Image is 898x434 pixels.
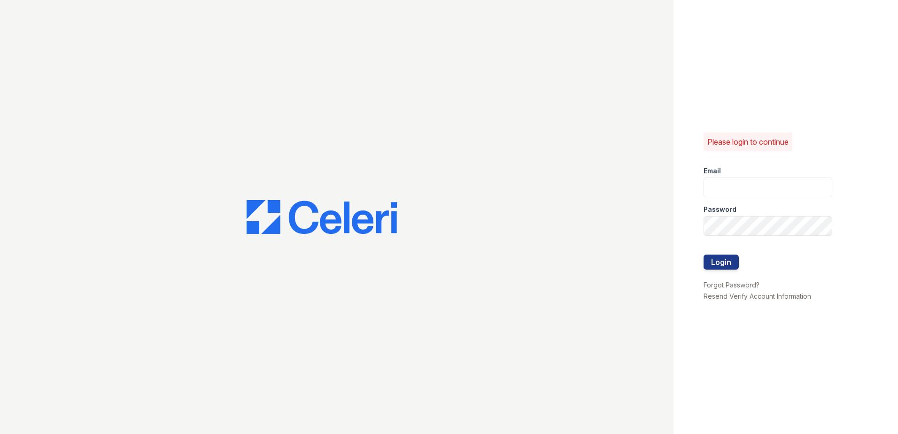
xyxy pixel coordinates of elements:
img: CE_Logo_Blue-a8612792a0a2168367f1c8372b55b34899dd931a85d93a1a3d3e32e68fde9ad4.png [247,200,397,234]
a: Forgot Password? [704,281,759,289]
label: Email [704,166,721,176]
a: Resend Verify Account Information [704,292,811,300]
label: Password [704,205,736,214]
button: Login [704,255,739,270]
p: Please login to continue [707,136,789,147]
